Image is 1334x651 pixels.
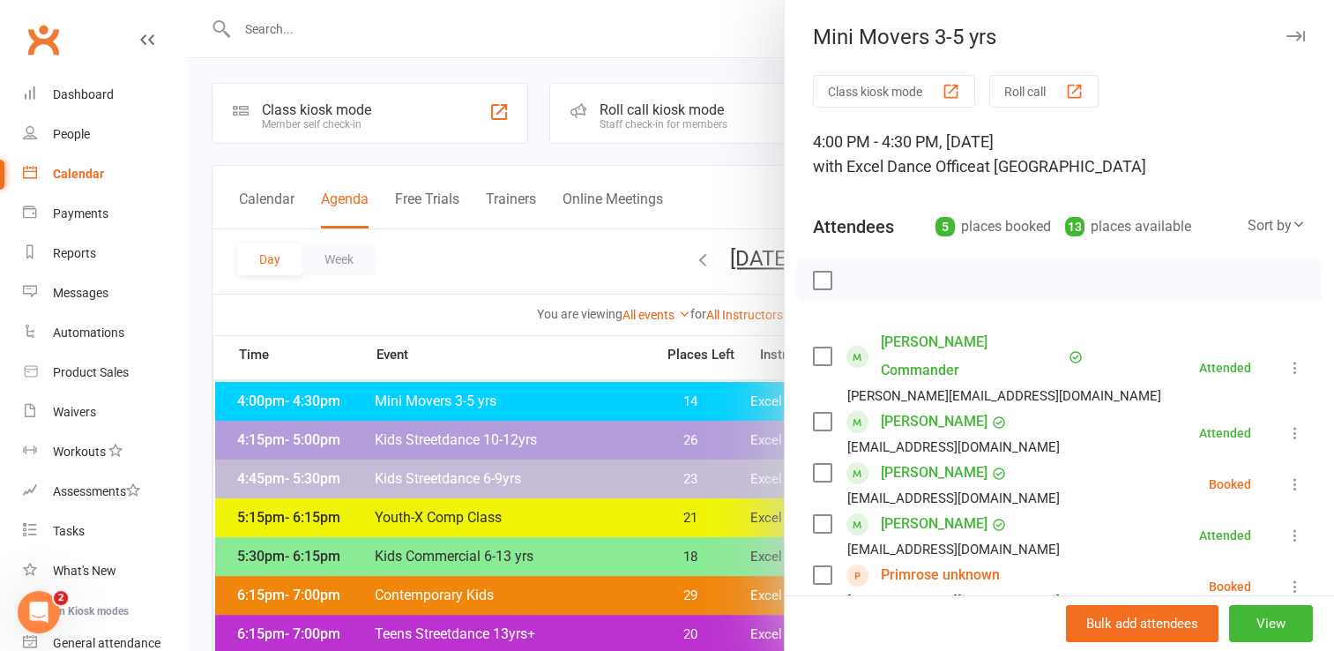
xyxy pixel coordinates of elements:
div: Attendees [813,214,894,239]
a: People [23,115,186,154]
a: [PERSON_NAME] [881,459,987,487]
div: [PERSON_NAME][EMAIL_ADDRESS][DOMAIN_NAME] [847,385,1161,408]
div: Tasks [53,524,85,538]
div: General attendance [53,636,160,650]
a: Calendar [23,154,186,194]
span: with Excel Dance Office [813,157,976,176]
div: Attended [1199,427,1251,439]
div: People [53,127,90,141]
div: 5 [935,217,955,236]
div: Attended [1199,529,1251,542]
div: Messages [53,286,108,300]
div: Booked [1209,580,1251,593]
a: Messages [23,273,186,313]
div: [EMAIL_ADDRESS][DOMAIN_NAME] [847,589,1060,612]
a: Payments [23,194,186,234]
div: Reports [53,246,96,260]
a: [PERSON_NAME] [881,510,987,538]
button: Bulk add attendees [1066,605,1218,642]
div: Mini Movers 3-5 yrs [785,25,1334,49]
div: [EMAIL_ADDRESS][DOMAIN_NAME] [847,538,1060,561]
div: [EMAIL_ADDRESS][DOMAIN_NAME] [847,487,1060,510]
div: Waivers [53,405,96,419]
div: [EMAIL_ADDRESS][DOMAIN_NAME] [847,436,1060,459]
div: Booked [1209,478,1251,490]
div: Product Sales [53,365,129,379]
div: Calendar [53,167,104,181]
span: at [GEOGRAPHIC_DATA] [976,157,1146,176]
a: [PERSON_NAME] Commander [881,328,1064,385]
a: Clubworx [21,18,65,62]
div: 4:00 PM - 4:30 PM, [DATE] [813,130,1306,179]
div: Assessments [53,484,140,498]
div: places booked [935,214,1051,239]
button: View [1229,605,1313,642]
button: Roll call [989,75,1099,108]
a: Primrose unknown [881,561,1000,589]
div: 13 [1065,217,1084,236]
a: Reports [23,234,186,273]
div: Workouts [53,445,106,459]
a: [PERSON_NAME] [881,408,987,436]
a: Waivers [23,393,186,432]
div: Sort by [1248,214,1306,237]
a: Tasks [23,512,186,551]
a: Dashboard [23,75,186,115]
a: Workouts [23,432,186,472]
button: Class kiosk mode [813,75,975,108]
div: Payments [53,206,108,221]
div: places available [1065,214,1191,239]
a: Product Sales [23,353,186,393]
a: What's New [23,551,186,591]
div: What's New [53,564,116,578]
iframe: Intercom live chat [18,591,60,633]
div: Automations [53,325,124,340]
a: Automations [23,313,186,353]
div: Dashboard [53,87,114,101]
a: Assessments [23,472,186,512]
span: 2 [54,591,68,605]
div: Attended [1199,362,1251,374]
